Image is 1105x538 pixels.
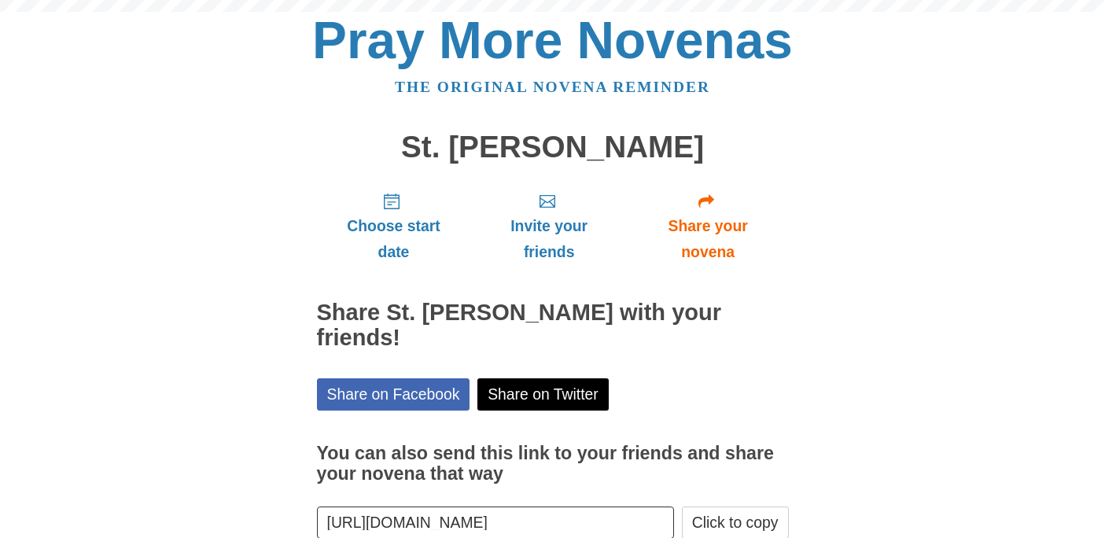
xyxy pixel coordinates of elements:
a: Pray More Novenas [312,11,793,69]
span: Share your novena [643,213,773,265]
h1: St. [PERSON_NAME] [317,131,789,164]
a: Choose start date [317,179,471,273]
a: Share your novena [628,179,789,273]
span: Choose start date [333,213,455,265]
a: Share on Twitter [477,378,609,411]
h2: Share St. [PERSON_NAME] with your friends! [317,300,789,351]
a: The original novena reminder [395,79,710,95]
h3: You can also send this link to your friends and share your novena that way [317,444,789,484]
span: Invite your friends [486,213,611,265]
a: Share on Facebook [317,378,470,411]
a: Invite your friends [470,179,627,273]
